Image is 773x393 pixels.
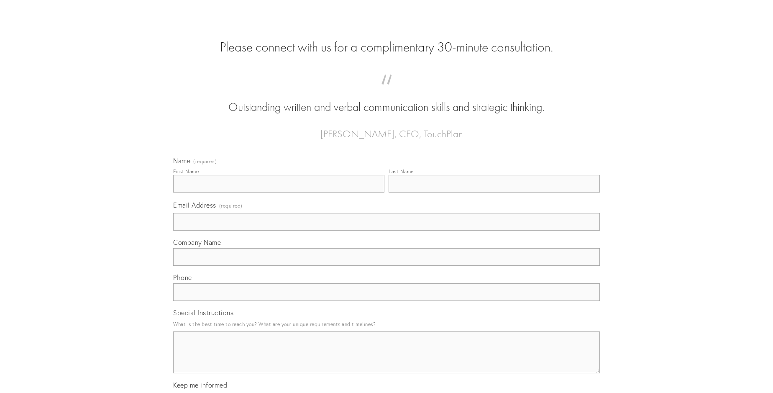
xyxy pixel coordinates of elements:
span: Email Address [173,201,216,209]
span: (required) [193,159,217,164]
span: “ [187,83,586,99]
blockquote: Outstanding written and verbal communication skills and strategic thinking. [187,83,586,116]
figcaption: — [PERSON_NAME], CEO, TouchPlan [187,116,586,142]
span: Special Instructions [173,308,233,317]
span: Keep me informed [173,381,227,389]
span: Name [173,157,190,165]
p: What is the best time to reach you? What are your unique requirements and timelines? [173,319,600,330]
span: Company Name [173,238,221,247]
span: Phone [173,273,192,282]
div: Last Name [389,168,414,175]
div: First Name [173,168,199,175]
h2: Please connect with us for a complimentary 30-minute consultation. [173,39,600,55]
span: (required) [219,200,243,211]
